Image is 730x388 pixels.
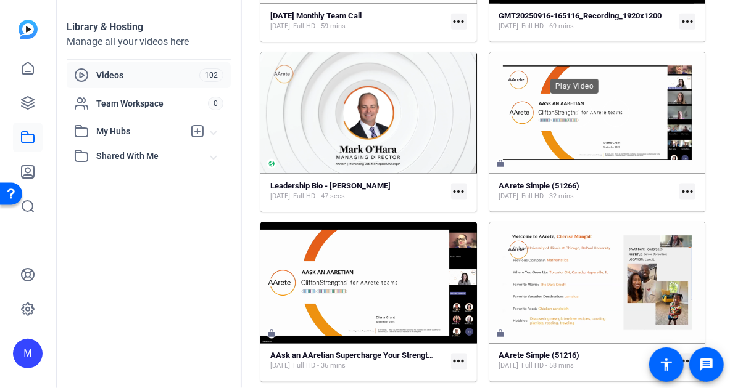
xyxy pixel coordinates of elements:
img: blue-gradient.svg [19,20,38,39]
span: [DATE] [270,362,290,371]
span: Videos [96,69,199,81]
strong: Leadership Bio - [PERSON_NAME] [270,181,391,190]
strong: AArete Simple (51216) [499,351,580,360]
span: [DATE] [499,362,519,371]
span: [DATE] [270,22,290,31]
span: 0 [208,97,223,110]
a: [DATE] Monthly Team Call[DATE]Full HD - 59 mins [270,11,446,31]
mat-icon: more_horiz [679,14,695,30]
strong: AAsk an AAretian Supercharge Your Strengths-20250910_125602-Meeting Recording [270,351,573,360]
span: Full HD - 47 secs [293,192,345,201]
div: Library & Hosting [67,20,231,34]
div: M [13,339,43,368]
span: Full HD - 32 mins [522,192,574,201]
a: AArete Simple (51266)[DATE]Full HD - 32 mins [499,181,675,201]
mat-icon: more_horiz [679,354,695,370]
strong: GMT20250916-165116_Recording_1920x1200 [499,11,662,20]
strong: AArete Simple (51266) [499,181,580,190]
a: Leadership Bio - [PERSON_NAME][DATE]Full HD - 47 secs [270,181,446,201]
mat-icon: more_horiz [679,184,695,200]
a: AAsk an AAretian Supercharge Your Strengths-20250910_125602-Meeting Recording[DATE]Full HD - 36 mins [270,351,446,371]
div: Play Video [550,79,599,94]
span: Full HD - 69 mins [522,22,574,31]
span: 102 [199,68,223,82]
a: AArete Simple (51216)[DATE]Full HD - 58 mins [499,351,675,371]
span: Team Workspace [96,97,208,110]
mat-expansion-panel-header: My Hubs [67,119,231,143]
mat-icon: more_horiz [451,14,467,30]
span: My Hubs [96,125,184,138]
mat-icon: more_horiz [451,354,467,370]
span: [DATE] [499,22,519,31]
mat-icon: more_horiz [451,184,467,200]
div: Manage all your videos here [67,34,231,49]
mat-expansion-panel-header: Shared With Me [67,143,231,168]
span: Full HD - 36 mins [293,362,346,371]
span: Shared With Me [96,150,211,163]
span: Full HD - 58 mins [522,362,574,371]
span: [DATE] [270,192,290,201]
strong: [DATE] Monthly Team Call [270,11,362,20]
a: GMT20250916-165116_Recording_1920x1200[DATE]Full HD - 69 mins [499,11,675,31]
span: [DATE] [499,192,519,201]
mat-icon: accessibility [659,357,674,372]
span: Full HD - 59 mins [293,22,346,31]
mat-icon: message [699,357,714,372]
